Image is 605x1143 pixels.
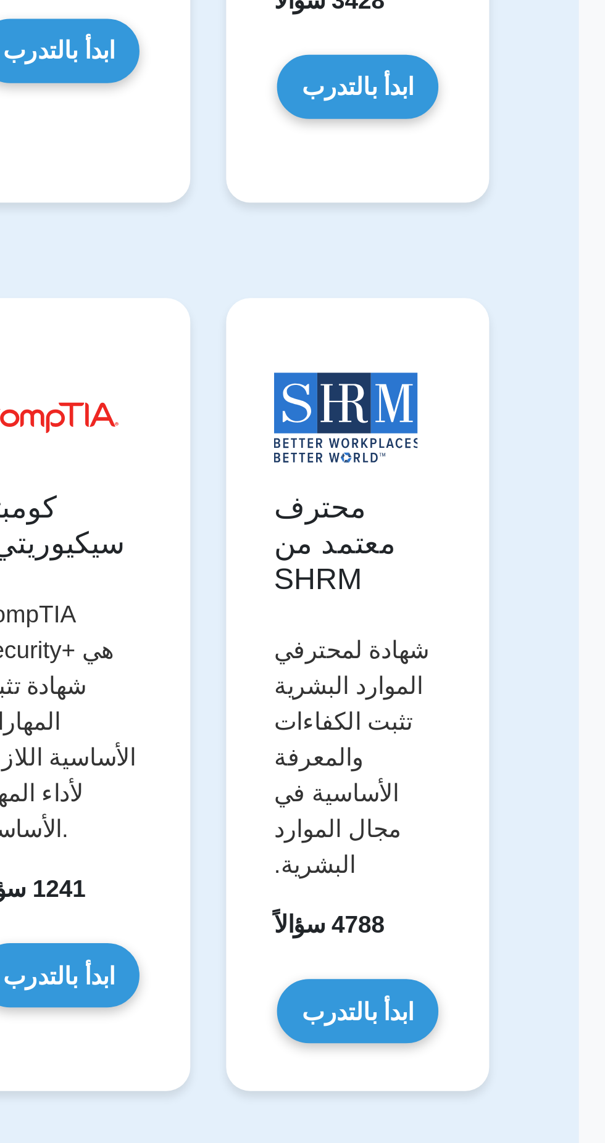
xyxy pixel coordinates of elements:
[269,256,336,283] a: ابدأ بالتدرب
[146,241,212,268] a: ابدأ بالتدرب
[146,975,212,1002] a: ابدأ بالتدرب
[269,990,336,1017] a: ابدأ بالتدرب
[393,1005,459,1031] a: ابدأ بالتدرب
[393,623,459,650] a: ابدأ بالتدرب
[146,638,212,664] a: ابدأ بالتدرب
[269,608,336,635] a: ابدأ بالتدرب
[393,182,459,208] a: ابدأ بالتدرب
